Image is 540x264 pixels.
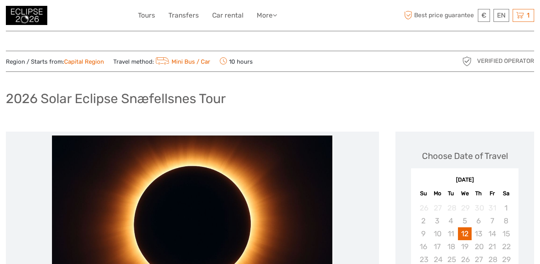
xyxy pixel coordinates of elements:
span: 10 hours [220,56,253,67]
a: More [257,10,277,21]
img: verified_operator_grey_128.png [461,55,473,68]
div: Not available Tuesday, August 11th, 2026 [444,227,458,240]
div: Not available Monday, August 3rd, 2026 [431,214,444,227]
a: Tours [138,10,155,21]
div: Not available Thursday, August 20th, 2026 [472,240,485,253]
div: Not available Tuesday, August 18th, 2026 [444,240,458,253]
div: Not available Thursday, August 13th, 2026 [472,227,485,240]
div: Choose Wednesday, August 12th, 2026 [458,227,472,240]
a: Capital Region [64,58,104,65]
div: Fr [485,188,499,199]
div: Choose Date of Travel [422,150,508,162]
img: 3312-44506bfc-dc02-416d-ac4c-c65cb0cf8db4_logo_small.jpg [6,6,47,25]
span: Best price guarantee [402,9,476,22]
a: Car rental [212,10,243,21]
div: Not available Saturday, August 8th, 2026 [499,214,513,227]
div: Not available Friday, July 31st, 2026 [485,202,499,214]
div: Not available Saturday, August 22nd, 2026 [499,240,513,253]
div: Mo [431,188,444,199]
div: Not available Saturday, August 15th, 2026 [499,227,513,240]
div: We [458,188,472,199]
div: Not available Friday, August 14th, 2026 [485,227,499,240]
div: Not available Monday, August 17th, 2026 [431,240,444,253]
div: Not available Wednesday, July 29th, 2026 [458,202,472,214]
div: Not available Saturday, August 1st, 2026 [499,202,513,214]
span: 1 [526,11,531,19]
div: Not available Monday, July 27th, 2026 [431,202,444,214]
div: Not available Friday, August 7th, 2026 [485,214,499,227]
div: [DATE] [411,176,519,184]
div: Not available Wednesday, August 19th, 2026 [458,240,472,253]
span: Verified Operator [477,57,534,65]
div: Not available Sunday, August 16th, 2026 [417,240,430,253]
a: Transfers [168,10,199,21]
div: Tu [444,188,458,199]
div: Not available Thursday, July 30th, 2026 [472,202,485,214]
div: Not available Wednesday, August 5th, 2026 [458,214,472,227]
div: Not available Monday, August 10th, 2026 [431,227,444,240]
div: Not available Sunday, July 26th, 2026 [417,202,430,214]
div: Not available Sunday, August 9th, 2026 [417,227,430,240]
div: Not available Tuesday, August 4th, 2026 [444,214,458,227]
span: € [481,11,486,19]
div: Sa [499,188,513,199]
div: Th [472,188,485,199]
span: Region / Starts from: [6,58,104,66]
a: Mini Bus / Car [154,58,210,65]
h1: 2026 Solar Eclipse Snæfellsnes Tour [6,91,226,107]
div: EN [494,9,509,22]
div: Not available Friday, August 21st, 2026 [485,240,499,253]
span: Travel method: [113,56,210,67]
div: Su [417,188,430,199]
div: Not available Thursday, August 6th, 2026 [472,214,485,227]
div: Not available Sunday, August 2nd, 2026 [417,214,430,227]
div: Not available Tuesday, July 28th, 2026 [444,202,458,214]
